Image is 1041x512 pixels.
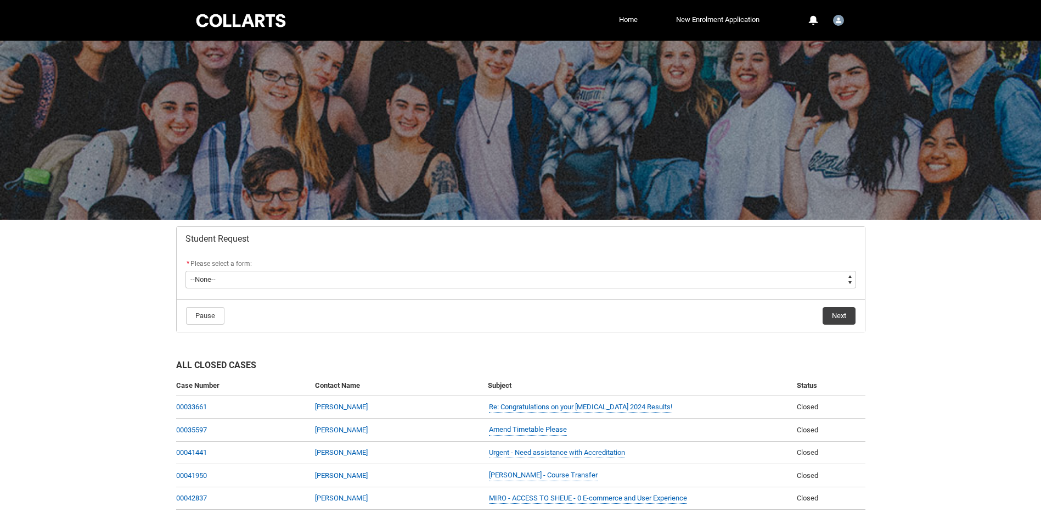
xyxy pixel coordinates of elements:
th: Contact Name [311,376,483,396]
a: [PERSON_NAME] [315,471,368,480]
img: Student.tpenber.20242227 [833,15,844,26]
span: Closed [797,494,818,502]
button: User Profile Student.tpenber.20242227 [830,10,847,28]
th: Subject [483,376,792,396]
a: Re: Congratulations on your [MEDICAL_DATA] 2024 Results! [489,402,672,413]
a: [PERSON_NAME] [315,403,368,411]
a: 00035597 [176,426,207,434]
button: Next [823,307,856,325]
a: 00042837 [176,494,207,502]
h2: All Closed Cases [176,359,865,376]
a: MIRO - ACCESS TO SHEUE - 0 E-commerce and User Experience [489,493,687,504]
th: Case Number [176,376,311,396]
abbr: required [187,260,189,268]
span: Please select a form: [190,260,252,268]
a: [PERSON_NAME] [315,426,368,434]
article: Redu_Student_Request flow [176,226,865,332]
a: Home [616,12,640,28]
span: Closed [797,403,818,411]
span: Closed [797,471,818,480]
a: [PERSON_NAME] - Course Transfer [489,470,598,481]
a: 00041441 [176,448,207,457]
button: Pause [186,307,224,325]
span: Closed [797,426,818,434]
a: [PERSON_NAME] [315,448,368,457]
a: Amend Timetable Please [489,424,567,436]
a: 00033661 [176,403,207,411]
a: [PERSON_NAME] [315,494,368,502]
span: Student Request [185,233,249,244]
th: Status [792,376,865,396]
a: Urgent - Need assistance with Accreditation [489,447,625,459]
a: 00041950 [176,471,207,480]
a: New Enrolment Application [673,12,762,28]
span: Closed [797,448,818,457]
